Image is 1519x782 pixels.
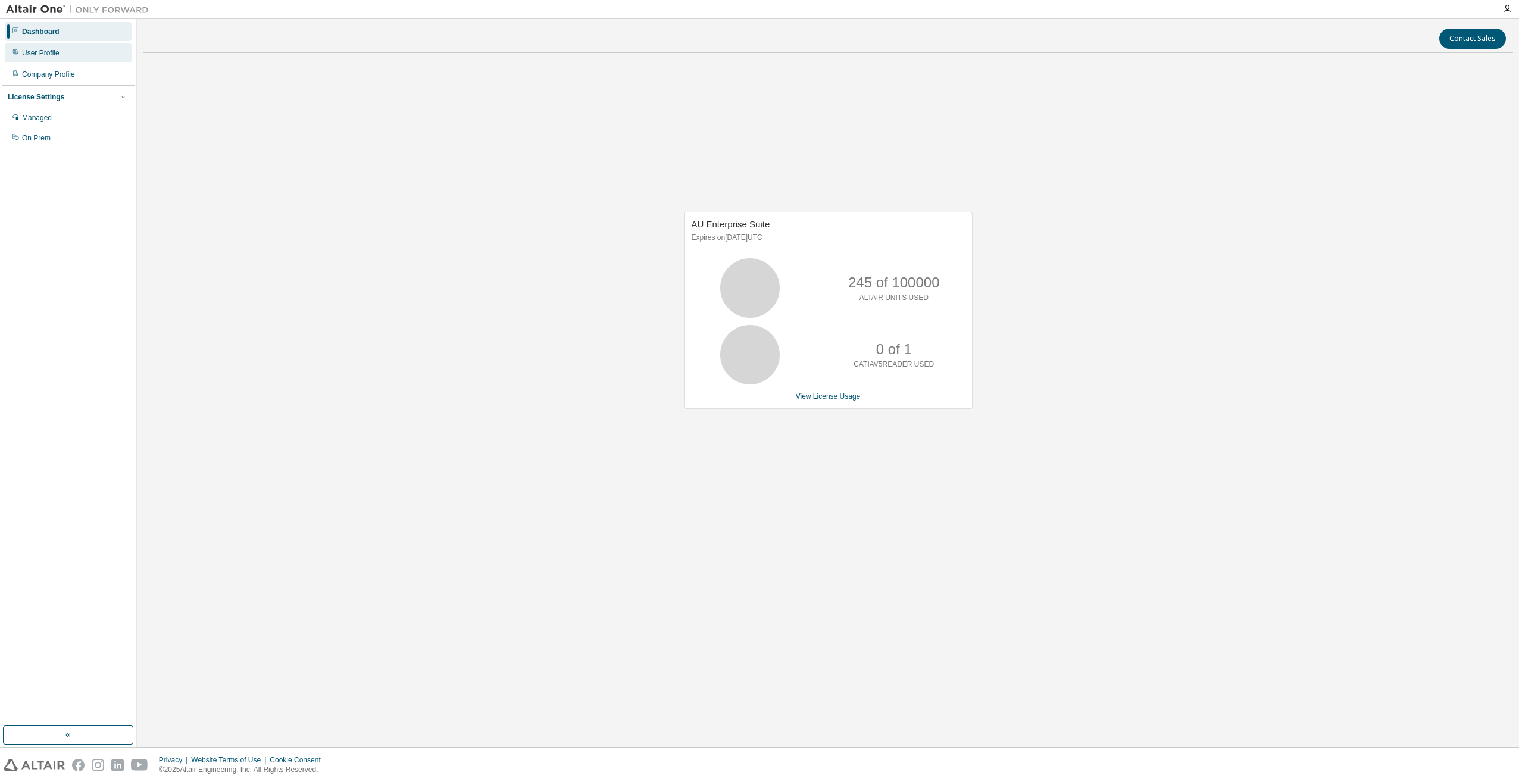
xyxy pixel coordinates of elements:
p: 245 of 100000 [848,273,939,293]
button: Contact Sales [1439,29,1506,49]
span: AU Enterprise Suite [692,219,770,229]
div: Website Terms of Use [191,755,270,765]
div: User Profile [22,48,60,58]
div: License Settings [8,92,64,102]
div: Managed [22,113,52,123]
img: instagram.svg [92,759,104,771]
p: Expires on [DATE] UTC [692,233,962,243]
img: youtube.svg [131,759,148,771]
img: altair_logo.svg [4,759,65,771]
p: ALTAIR UNITS USED [859,293,929,303]
p: © 2025 Altair Engineering, Inc. All Rights Reserved. [159,765,328,775]
div: Cookie Consent [270,755,327,765]
img: facebook.svg [72,759,85,771]
a: View License Usage [796,392,861,401]
div: Privacy [159,755,191,765]
p: 0 of 1 [876,339,912,359]
div: Dashboard [22,27,60,36]
p: CATIAV5READER USED [854,359,934,370]
img: linkedin.svg [111,759,124,771]
div: Company Profile [22,70,75,79]
div: On Prem [22,133,51,143]
img: Altair One [6,4,155,15]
